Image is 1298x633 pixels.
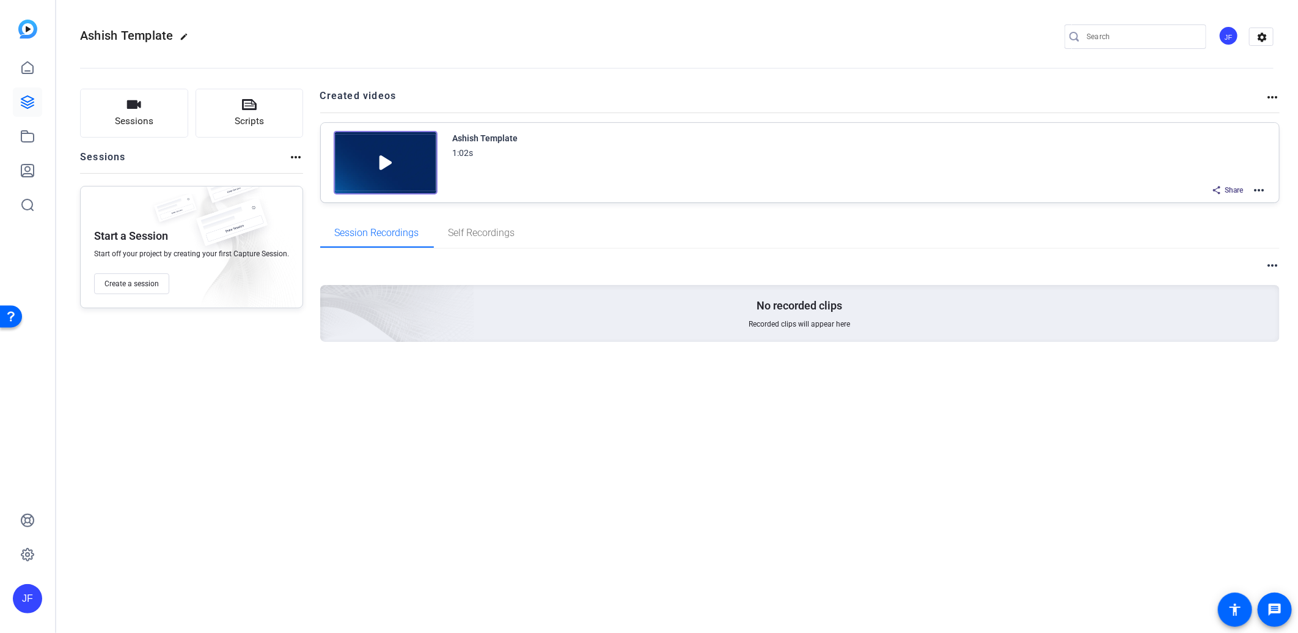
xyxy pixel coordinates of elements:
[198,168,265,213] img: fake-session.png
[94,273,169,294] button: Create a session
[1265,258,1280,273] mat-icon: more_horiz
[148,194,203,230] img: fake-session.png
[1219,26,1240,47] ngx-avatar: Jake Fortinsky
[13,584,42,613] div: JF
[453,146,474,160] div: 1:02s
[453,131,518,146] div: Ashish Template
[1219,26,1239,46] div: JF
[196,89,304,138] button: Scripts
[1250,28,1274,46] mat-icon: settings
[178,183,296,314] img: embarkstudio-empty-session.png
[115,114,153,128] span: Sessions
[320,89,1266,113] h2: Created videos
[757,298,843,313] p: No recorded clips
[749,319,851,329] span: Recorded clips will appear here
[18,20,37,39] img: blue-gradient.svg
[1225,185,1243,195] span: Share
[1265,90,1280,105] mat-icon: more_horiz
[1252,183,1266,198] mat-icon: more_horiz
[80,150,126,173] h2: Sessions
[105,279,159,289] span: Create a session
[1228,602,1242,617] mat-icon: accessibility
[80,89,188,138] button: Sessions
[80,28,174,43] span: Ashish Template
[235,114,264,128] span: Scripts
[334,131,438,194] img: Creator Project Thumbnail
[180,32,194,47] mat-icon: edit
[335,228,419,238] span: Session Recordings
[94,249,289,259] span: Start off your project by creating your first Capture Session.
[186,199,277,259] img: fake-session.png
[449,228,515,238] span: Self Recordings
[94,229,168,243] p: Start a Session
[288,150,303,165] mat-icon: more_horiz
[1267,602,1282,617] mat-icon: message
[183,165,475,430] img: embarkstudio-empty-session.png
[1087,29,1197,44] input: Search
